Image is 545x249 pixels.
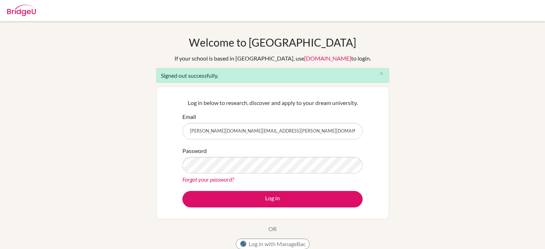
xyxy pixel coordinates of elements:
div: Signed out successfully. [156,68,389,83]
button: Log in [182,191,363,207]
a: Forgot your password? [182,176,234,183]
label: Password [182,147,207,155]
button: Close [374,68,389,79]
p: Log in below to research, discover and apply to your dream university. [182,99,363,107]
p: OR [268,225,277,233]
label: Email [182,112,196,121]
h1: Welcome to [GEOGRAPHIC_DATA] [189,36,356,49]
a: [DOMAIN_NAME] [304,55,351,62]
img: Bridge-U [7,5,36,16]
div: If your school is based in [GEOGRAPHIC_DATA], use to login. [175,54,371,63]
i: close [379,71,384,76]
